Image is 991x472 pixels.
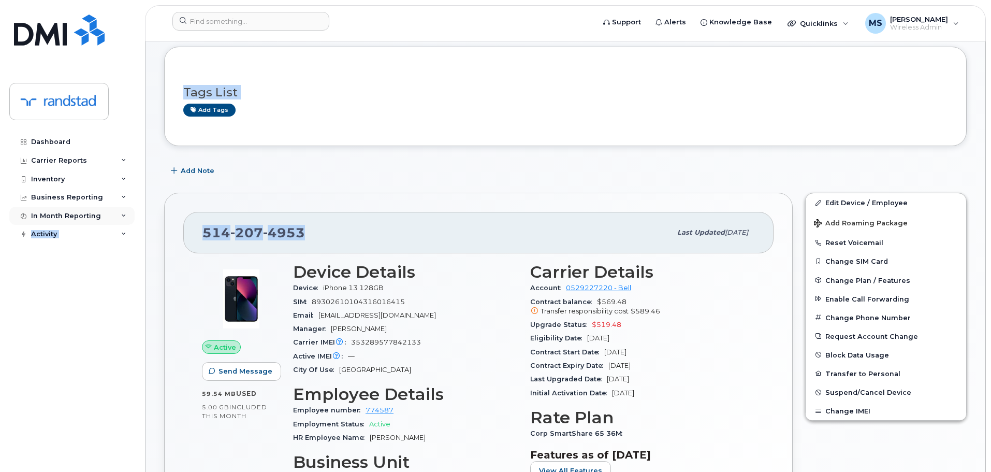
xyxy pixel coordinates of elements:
span: 5.00 GB [202,404,229,411]
span: used [236,390,257,397]
span: Employee number [293,406,366,414]
span: Quicklinks [800,19,838,27]
span: Contract balance [530,298,597,306]
div: Quicklinks [780,13,856,34]
a: Alerts [648,12,693,33]
span: 89302610104316016415 [312,298,405,306]
span: [PERSON_NAME] [331,325,387,333]
span: [PERSON_NAME] [890,15,948,23]
span: Change Plan / Features [825,276,910,284]
span: [DATE] [612,389,634,397]
span: Suspend/Cancel Device [825,389,911,396]
span: Send Message [218,366,272,376]
span: [EMAIL_ADDRESS][DOMAIN_NAME] [318,311,436,319]
span: 4953 [263,225,305,240]
button: Transfer to Personal [806,364,966,383]
a: Knowledge Base [693,12,779,33]
a: Edit Device / Employee [806,193,966,212]
button: Add Roaming Package [806,212,966,233]
span: [PERSON_NAME] [370,434,426,441]
button: Request Account Change [806,327,966,346]
span: City Of Use [293,366,339,374]
button: Change Plan / Features [806,271,966,290]
h3: Features as of [DATE] [530,449,755,461]
span: Active [369,420,390,428]
span: iPhone 13 128GB [323,284,384,292]
h3: Carrier Details [530,263,755,281]
span: Corp SmartShare 65 36M [530,430,628,437]
button: Enable Call Forwarding [806,290,966,308]
span: Carrier IMEI [293,338,351,346]
a: Add tags [183,104,236,117]
span: Add Note [181,166,214,176]
span: Eligibility Date [530,334,587,342]
span: [DATE] [587,334,609,342]
span: [DATE] [604,348,626,356]
button: Suspend/Cancel Device [806,383,966,402]
h3: Tags List [183,86,948,99]
span: Transfer responsibility cost [541,307,629,315]
span: Knowledge Base [709,17,772,27]
h3: Rate Plan [530,408,755,427]
h3: Employee Details [293,385,518,404]
span: $569.48 [530,298,755,317]
button: Add Note [164,162,223,180]
span: Initial Activation Date [530,389,612,397]
span: 514 [202,225,305,240]
span: [DATE] [725,228,748,236]
span: Device [293,284,323,292]
button: Change Phone Number [806,308,966,327]
a: 774587 [366,406,394,414]
span: Contract Expiry Date [530,362,608,369]
h3: Device Details [293,263,518,281]
button: Send Message [202,362,281,381]
span: MS [869,17,882,30]
span: Account [530,284,566,292]
span: Add Roaming Package [814,219,908,229]
span: $519.48 [592,321,621,328]
span: 59.54 MB [202,390,236,397]
span: HR Employee Name [293,434,370,441]
span: Support [612,17,641,27]
span: [DATE] [608,362,631,369]
span: — [348,352,355,360]
button: Change IMEI [806,402,966,420]
span: Enable Call Forwarding [825,295,909,303]
span: Contract Start Date [530,348,604,356]
a: 0529227220 - Bell [566,284,631,292]
button: Change SIM Card [806,252,966,270]
span: SIM [293,298,312,306]
input: Find something... [172,12,329,31]
button: Block Data Usage [806,346,966,364]
span: Last updated [677,228,725,236]
span: Wireless Admin [890,23,948,32]
span: Manager [293,325,331,333]
img: image20231002-3703462-1ig824h.jpeg [210,268,272,330]
div: Matthew Shuster [858,13,966,34]
span: Email [293,311,318,319]
span: Upgrade Status [530,321,592,328]
span: Active IMEI [293,352,348,360]
span: Employment Status [293,420,369,428]
button: Reset Voicemail [806,233,966,252]
a: Support [596,12,648,33]
span: $589.46 [631,307,660,315]
h3: Business Unit [293,453,518,471]
span: [GEOGRAPHIC_DATA] [339,366,411,374]
span: Active [214,342,236,352]
span: included this month [202,403,267,420]
span: Last Upgraded Date [530,375,607,383]
span: [DATE] [607,375,629,383]
span: 353289577842133 [351,338,421,346]
span: Alerts [664,17,686,27]
span: 207 [230,225,263,240]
